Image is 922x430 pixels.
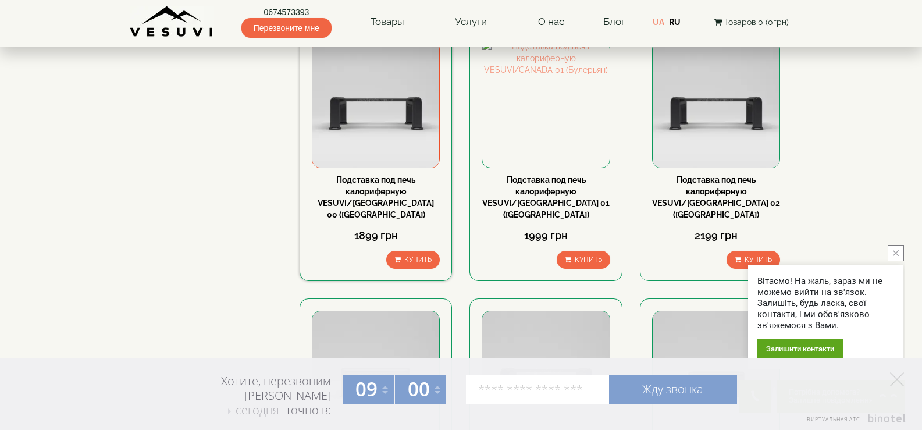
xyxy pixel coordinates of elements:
[408,376,430,402] span: 00
[130,6,214,38] img: Завод VESUVI
[482,228,610,243] div: 1999 грн
[807,415,860,423] span: Виртуальная АТС
[443,9,499,35] a: Услуги
[724,17,789,27] span: Товаров 0 (0грн)
[727,251,780,269] button: Купить
[312,41,439,168] img: Подставка под печь калориферную VESUVI/CANADA 00 (Булерьян)
[526,9,576,35] a: О нас
[355,376,378,402] span: 09
[609,375,737,404] a: Жду звонка
[745,255,772,264] span: Купить
[386,251,440,269] button: Купить
[482,41,609,168] img: Подставка под печь калориферную VESUVI/CANADA 01 (Булерьян)
[482,175,610,219] a: Подставка под печь калориферную VESUVI/[GEOGRAPHIC_DATA] 01 ([GEOGRAPHIC_DATA])
[652,228,780,243] div: 2199 грн
[888,245,904,261] button: close button
[757,339,843,358] div: Залишити контакти
[241,18,332,38] span: Перезвоните мне
[653,41,779,168] img: Подставка под печь калориферную VESUVI/CANADA 02 (Булерьян)
[404,255,432,264] span: Купить
[236,402,279,418] span: сегодня
[575,255,602,264] span: Купить
[711,16,792,29] button: Товаров 0 (0грн)
[800,414,907,430] a: Виртуальная АТС
[557,251,610,269] button: Купить
[757,276,894,331] div: Вітаємо! На жаль, зараз ми не можемо вийти на зв'язок. Залишіть, будь ласка, свої контакти, і ми ...
[652,175,780,219] a: Подставка под печь калориферную VESUVI/[GEOGRAPHIC_DATA] 02 ([GEOGRAPHIC_DATA])
[318,175,434,219] a: Подставка под печь калориферную VESUVI/[GEOGRAPHIC_DATA] 00 ([GEOGRAPHIC_DATA])
[653,17,664,27] a: UA
[603,16,625,27] a: Блог
[669,17,681,27] a: RU
[359,9,416,35] a: Товары
[176,374,331,419] div: Хотите, перезвоним [PERSON_NAME] точно в:
[241,6,332,18] a: 0674573393
[312,228,440,243] div: 1899 грн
